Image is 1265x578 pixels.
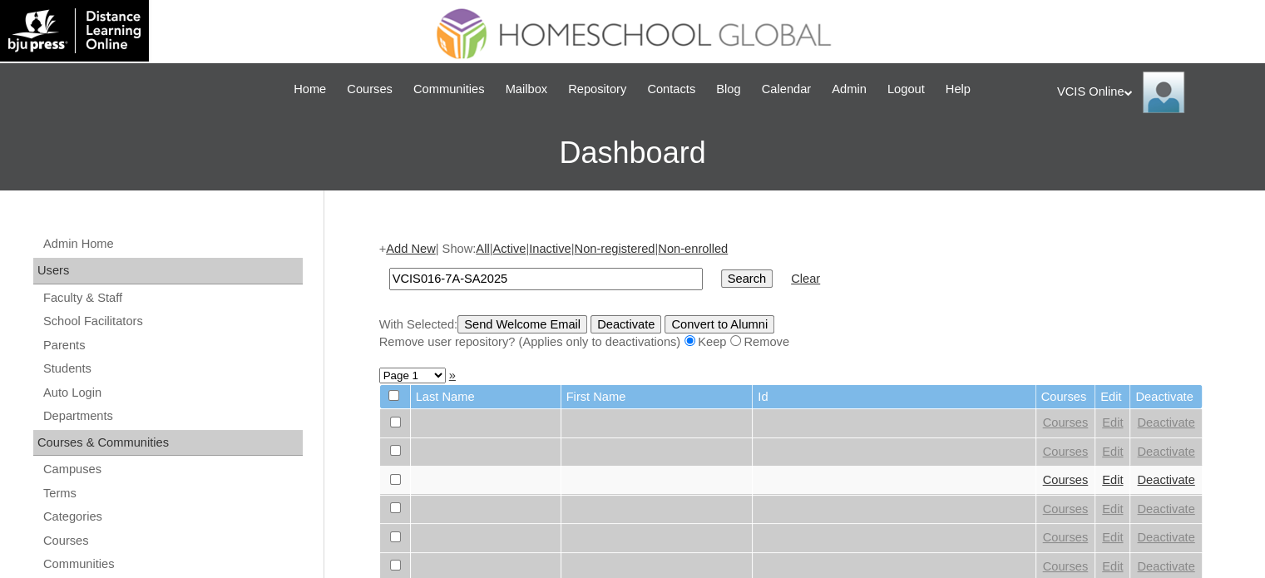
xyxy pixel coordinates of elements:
[561,385,753,409] td: First Name
[42,234,303,254] a: Admin Home
[492,242,526,255] a: Active
[946,80,971,99] span: Help
[1043,473,1089,487] a: Courses
[1102,560,1123,573] a: Edit
[42,311,303,332] a: School Facilitators
[338,80,401,99] a: Courses
[42,506,303,527] a: Categories
[449,368,456,382] a: »
[1137,531,1194,544] a: Deactivate
[1043,560,1089,573] a: Courses
[42,459,303,480] a: Campuses
[1143,72,1184,113] img: VCIS Online Admin
[1095,385,1129,409] td: Edit
[721,269,773,288] input: Search
[1130,385,1201,409] td: Deactivate
[8,8,141,53] img: logo-white.png
[411,385,561,409] td: Last Name
[1137,502,1194,516] a: Deactivate
[879,80,933,99] a: Logout
[42,383,303,403] a: Auto Login
[1102,445,1123,458] a: Edit
[1102,531,1123,544] a: Edit
[42,483,303,504] a: Terms
[791,272,820,285] a: Clear
[405,80,493,99] a: Communities
[42,531,303,551] a: Courses
[529,242,571,255] a: Inactive
[497,80,556,99] a: Mailbox
[42,406,303,427] a: Departments
[8,116,1257,190] h3: Dashboard
[379,333,1203,351] div: Remove user repository? (Applies only to deactivations) Keep Remove
[1137,560,1194,573] a: Deactivate
[1043,416,1089,429] a: Courses
[42,335,303,356] a: Parents
[647,80,695,99] span: Contacts
[1137,473,1194,487] a: Deactivate
[1102,416,1123,429] a: Edit
[285,80,334,99] a: Home
[753,385,1035,409] td: Id
[413,80,485,99] span: Communities
[560,80,635,99] a: Repository
[658,242,728,255] a: Non-enrolled
[590,315,661,333] input: Deactivate
[506,80,548,99] span: Mailbox
[937,80,979,99] a: Help
[1043,502,1089,516] a: Courses
[33,258,303,284] div: Users
[665,315,774,333] input: Convert to Alumni
[42,554,303,575] a: Communities
[639,80,704,99] a: Contacts
[754,80,819,99] a: Calendar
[716,80,740,99] span: Blog
[574,242,655,255] a: Non-registered
[1043,531,1089,544] a: Courses
[1102,502,1123,516] a: Edit
[379,240,1203,350] div: + | Show: | | | |
[568,80,626,99] span: Repository
[1137,416,1194,429] a: Deactivate
[33,430,303,457] div: Courses & Communities
[762,80,811,99] span: Calendar
[823,80,875,99] a: Admin
[389,268,703,290] input: Search
[386,242,435,255] a: Add New
[1057,72,1248,113] div: VCIS Online
[379,315,1203,351] div: With Selected:
[347,80,393,99] span: Courses
[42,288,303,309] a: Faculty & Staff
[476,242,489,255] a: All
[457,315,587,333] input: Send Welcome Email
[1102,473,1123,487] a: Edit
[1137,445,1194,458] a: Deactivate
[1043,445,1089,458] a: Courses
[1036,385,1095,409] td: Courses
[887,80,925,99] span: Logout
[294,80,326,99] span: Home
[832,80,867,99] span: Admin
[42,358,303,379] a: Students
[708,80,749,99] a: Blog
